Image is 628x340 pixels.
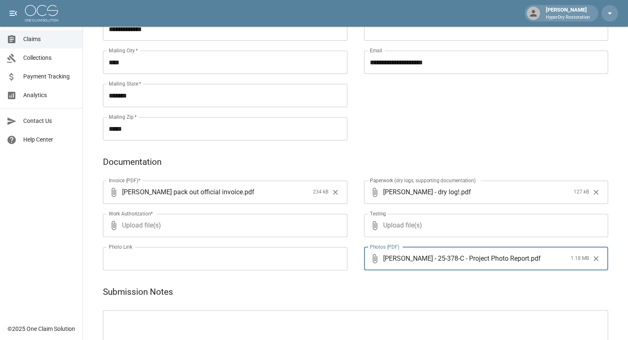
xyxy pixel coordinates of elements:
[571,254,589,263] span: 1.18 MB
[23,117,76,125] span: Contact Us
[590,252,602,265] button: Clear
[383,214,586,237] span: Upload file(s)
[109,210,153,217] label: Work Authorization*
[109,80,141,87] label: Mailing State
[383,254,529,263] span: [PERSON_NAME] - 25-378-C - Project Photo Report
[23,72,76,81] span: Payment Tracking
[23,54,76,62] span: Collections
[370,177,476,184] label: Paperwork (dry logs, supporting documentation)
[574,188,589,196] span: 127 kB
[383,187,459,197] span: [PERSON_NAME] - dry log!
[25,5,58,22] img: ocs-logo-white-transparent.png
[243,187,254,197] span: . pdf
[370,47,382,54] label: Email
[313,188,328,196] span: 234 kB
[329,186,342,198] button: Clear
[529,254,541,263] span: . pdf
[23,91,76,100] span: Analytics
[122,187,243,197] span: [PERSON_NAME] pack out official invoice
[5,5,22,22] button: open drawer
[542,6,593,21] div: [PERSON_NAME]
[23,135,76,144] span: Help Center
[23,35,76,44] span: Claims
[546,14,590,21] p: HyperDry Restoration
[590,186,602,198] button: Clear
[459,187,471,197] span: . pdf
[109,243,132,250] label: Photo Link
[370,210,386,217] label: Testing
[122,214,325,237] span: Upload file(s)
[109,177,141,184] label: Invoice (PDF)*
[7,325,75,333] div: © 2025 One Claim Solution
[109,47,138,54] label: Mailing City
[370,243,399,250] label: Photos (PDF)
[109,113,137,120] label: Mailing Zip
